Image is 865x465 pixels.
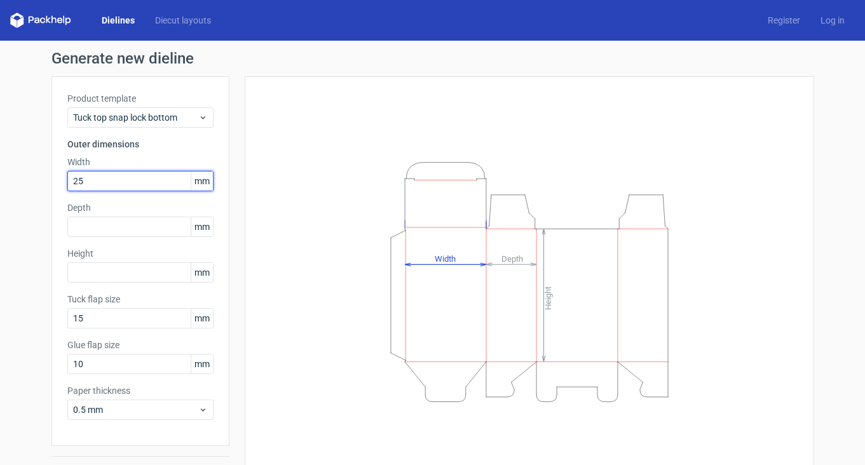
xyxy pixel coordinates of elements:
label: Tuck flap size [67,293,214,306]
label: Glue flap size [67,339,214,351]
label: Width [67,156,214,168]
label: Height [67,247,214,260]
span: 0.5 mm [73,403,198,416]
h3: Outer dimensions [67,138,214,151]
tspan: Width [434,253,455,263]
span: mm [191,263,213,282]
label: Depth [67,201,214,214]
tspan: Depth [501,253,523,263]
span: mm [191,172,213,191]
tspan: Height [543,286,553,309]
span: mm [191,309,213,328]
span: mm [191,354,213,374]
label: Paper thickness [67,384,214,397]
span: mm [191,217,213,236]
label: Product template [67,92,214,105]
a: Diecut layouts [145,14,221,27]
span: Tuck top snap lock bottom [73,111,198,124]
a: Dielines [92,14,145,27]
h1: Generate new dieline [51,51,814,66]
a: Log in [810,14,855,27]
a: Register [758,14,810,27]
